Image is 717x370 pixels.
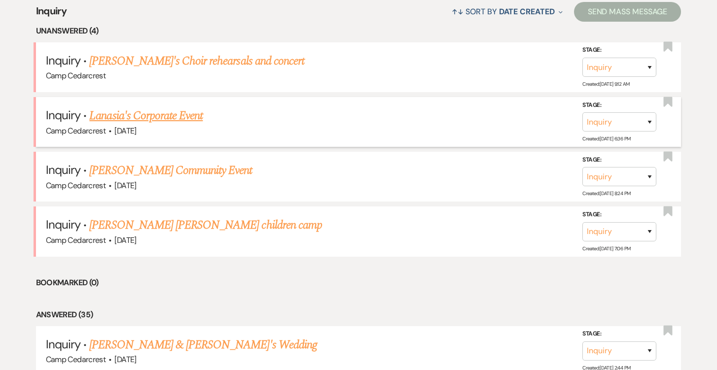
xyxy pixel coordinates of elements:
span: Inquiry [46,336,80,352]
span: [DATE] [114,180,136,191]
span: Inquiry [46,162,80,177]
span: Camp Cedarcrest [46,235,106,245]
span: [DATE] [114,235,136,245]
span: Created: [DATE] 8:24 PM [582,190,630,197]
span: Created: [DATE] 6:36 PM [582,135,630,142]
label: Stage: [582,45,656,56]
a: Lanasia's Corporate Event [89,107,203,125]
span: Inquiry [46,107,80,123]
li: Answered (35) [36,308,681,321]
a: [PERSON_NAME]'s Choir rehearsals and concert [89,52,304,70]
span: Inquiry [46,217,80,232]
span: Camp Cedarcrest [46,70,106,81]
button: Send Mass Message [574,2,681,22]
span: [DATE] [114,354,136,365]
label: Stage: [582,209,656,220]
span: Created: [DATE] 9:12 AM [582,81,629,87]
label: Stage: [582,100,656,111]
span: Inquiry [36,3,67,25]
label: Stage: [582,155,656,166]
a: [PERSON_NAME] [PERSON_NAME] children camp [89,216,322,234]
a: [PERSON_NAME] & [PERSON_NAME]'s Wedding [89,336,317,354]
span: Inquiry [46,53,80,68]
a: [PERSON_NAME] Community Event [89,162,252,179]
span: [DATE] [114,126,136,136]
span: Created: [DATE] 7:06 PM [582,245,630,252]
span: Camp Cedarcrest [46,354,106,365]
span: Camp Cedarcrest [46,180,106,191]
li: Unanswered (4) [36,25,681,37]
span: ↑↓ [452,6,464,17]
span: Camp Cedarcrest [46,126,106,136]
li: Bookmarked (0) [36,276,681,289]
label: Stage: [582,329,656,339]
span: Date Created [499,6,555,17]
